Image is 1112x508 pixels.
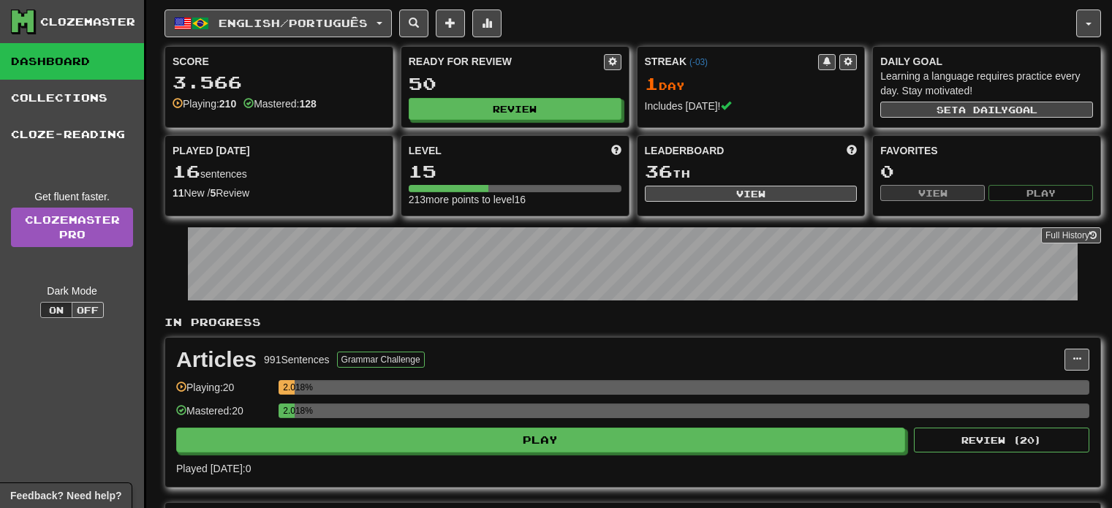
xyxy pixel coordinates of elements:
button: Seta dailygoal [880,102,1093,118]
div: 0 [880,162,1093,181]
div: Favorites [880,143,1093,158]
button: Play [176,428,905,452]
button: English/Português [164,10,392,37]
div: th [645,162,858,181]
span: Open feedback widget [10,488,121,503]
span: a daily [958,105,1008,115]
p: In Progress [164,315,1101,330]
span: Leaderboard [645,143,725,158]
div: 213 more points to level 16 [409,192,621,207]
button: Review [409,98,621,120]
strong: 11 [173,187,184,199]
div: Includes [DATE]! [645,99,858,113]
div: Daily Goal [880,54,1093,69]
button: More stats [472,10,502,37]
div: Mastered: 20 [176,403,271,428]
button: View [880,185,985,201]
span: Level [409,143,442,158]
div: Playing: 20 [176,380,271,404]
div: 50 [409,75,621,93]
a: ClozemasterPro [11,208,133,247]
button: Off [72,302,104,318]
span: English / Português [219,17,368,29]
strong: 128 [299,98,316,110]
div: Articles [176,349,257,371]
div: 3.566 [173,73,385,91]
div: New / Review [173,186,385,200]
div: Mastered: [243,96,317,111]
div: 2.018% [283,380,295,395]
div: 15 [409,162,621,181]
div: Score [173,54,385,69]
div: 2.018% [283,403,295,418]
div: Dark Mode [11,284,133,298]
span: 36 [645,161,673,181]
div: 991 Sentences [264,352,330,367]
span: 1 [645,73,659,94]
div: Day [645,75,858,94]
span: This week in points, UTC [847,143,857,158]
a: (-03) [689,57,708,67]
button: Review (20) [914,428,1089,452]
div: Playing: [173,96,236,111]
strong: 210 [219,98,236,110]
div: Clozemaster [40,15,135,29]
span: 16 [173,161,200,181]
strong: 5 [210,187,216,199]
span: Played [DATE]: 0 [176,463,251,474]
button: On [40,302,72,318]
div: Learning a language requires practice every day. Stay motivated! [880,69,1093,98]
button: View [645,186,858,202]
div: Ready for Review [409,54,604,69]
div: Streak [645,54,819,69]
div: Get fluent faster. [11,189,133,204]
button: Grammar Challenge [337,352,425,368]
button: Add sentence to collection [436,10,465,37]
button: Full History [1041,227,1101,243]
button: Search sentences [399,10,428,37]
div: sentences [173,162,385,181]
span: Played [DATE] [173,143,250,158]
button: Play [988,185,1093,201]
